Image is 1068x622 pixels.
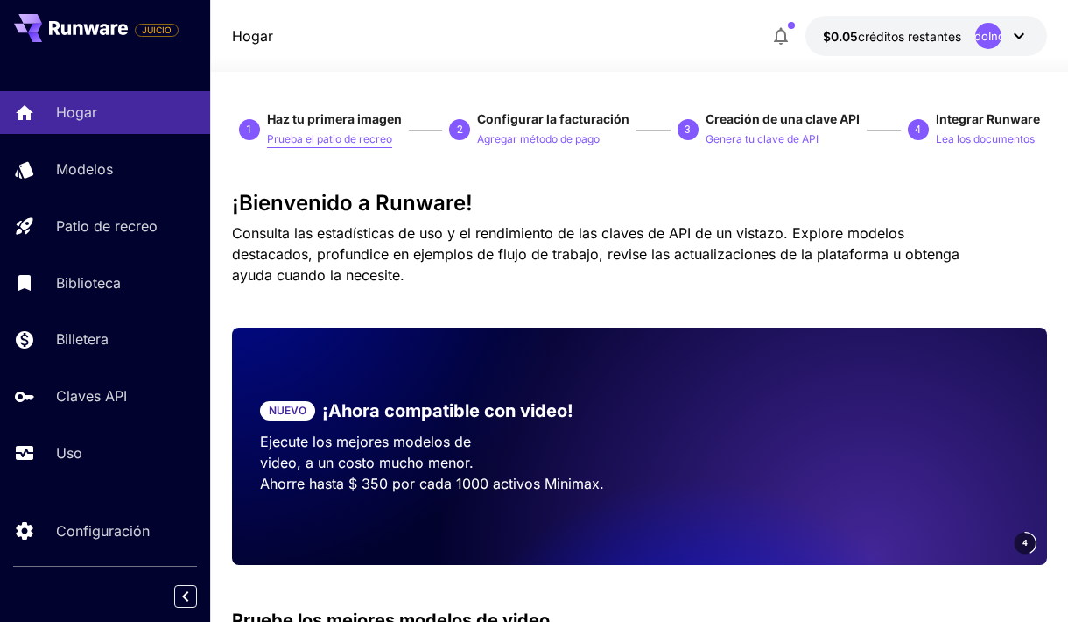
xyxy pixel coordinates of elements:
[936,128,1035,149] button: Lea los documentos
[457,122,463,138] p: 2
[56,520,150,541] p: Configuración
[174,585,197,608] button: Contraer barra lateral
[477,111,629,126] span: Configurar la facturación
[706,111,860,126] span: Creación de una clave API
[706,128,819,149] button: Genera tu clave de API
[246,122,252,138] p: 1
[260,473,612,494] p: Ahorre hasta $ 350 por cada 1000 activos Minimax.
[685,122,691,138] p: 3
[936,131,1035,148] p: Lea los documentos
[232,191,1047,216] h3: ¡Bienvenido a Runware!
[56,159,113,180] p: Modelos
[477,131,600,148] p: Agregar método de pago
[56,385,127,406] p: Claves API
[56,329,109,350] p: Billetera
[858,29,961,44] span: créditos restantes
[805,16,1047,56] button: $0.05IndefinidoIndefinido
[269,403,306,419] p: NUEVO
[267,131,392,148] p: Prueba el patio de recreo
[706,131,819,148] p: Genera tu clave de API
[260,431,612,473] p: Ejecute los mejores modelos de video, a un costo mucho menor.
[232,25,273,46] a: Hogar
[136,24,178,37] span: JUICIO
[823,29,858,44] span: $0.05
[56,102,97,123] p: Hogar
[915,122,921,138] p: 4
[1022,536,1028,549] span: 4
[56,442,82,463] p: Uso
[232,224,959,284] span: Consulta las estadísticas de uso y el rendimiento de las claves de API de un vistazo. Explore mod...
[267,128,392,149] button: Prueba el patio de recreo
[322,398,573,424] p: ¡Ahora compatible con video!
[936,111,1040,126] span: Integrar Runware
[823,27,961,46] div: $0.05
[975,23,1001,49] div: IndefinidoIndefinido
[56,216,158,237] p: Patio de recreo
[56,272,121,293] p: Biblioteca
[187,581,210,612] div: Contraer barra lateral
[267,111,402,126] span: Haz tu primera imagen
[477,128,600,149] button: Agregar método de pago
[135,19,179,40] span: Agregue su tarjeta de pago para habilitar la funcionalidad completa de la plataforma.
[232,25,273,46] nav: pan rallado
